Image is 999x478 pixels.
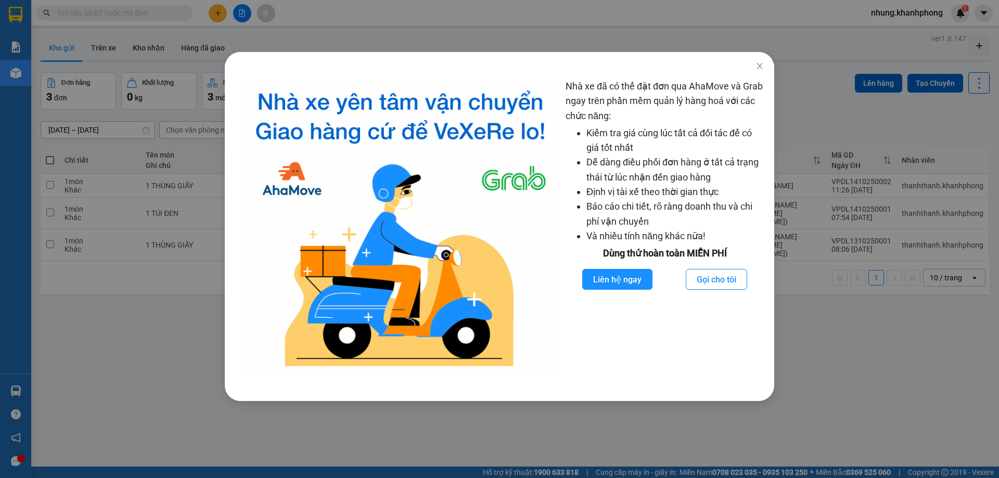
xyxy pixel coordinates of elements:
[586,185,764,199] li: Định vị tài xế theo thời gian thực
[697,273,736,286] span: Gọi cho tôi
[586,229,764,243] li: Và nhiều tính năng khác nữa!
[586,155,764,185] li: Dễ dàng điều phối đơn hàng ở tất cả trạng thái từ lúc nhận đến giao hàng
[566,246,764,261] div: Dùng thử hoàn toàn MIỄN PHÍ
[745,52,774,81] button: Close
[586,199,764,229] li: Báo cáo chi tiết, rõ ràng doanh thu và chi phí vận chuyển
[582,269,652,290] button: Liên hệ ngay
[566,79,764,375] div: Nhà xe đã có thể đặt đơn qua AhaMove và Grab ngay trên phần mềm quản lý hàng hoá với các chức năng:
[755,62,764,70] span: close
[586,126,764,156] li: Kiểm tra giá cùng lúc tất cả đối tác để có giá tốt nhất
[686,269,747,290] button: Gọi cho tôi
[244,79,557,375] img: logo
[593,273,642,286] span: Liên hệ ngay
